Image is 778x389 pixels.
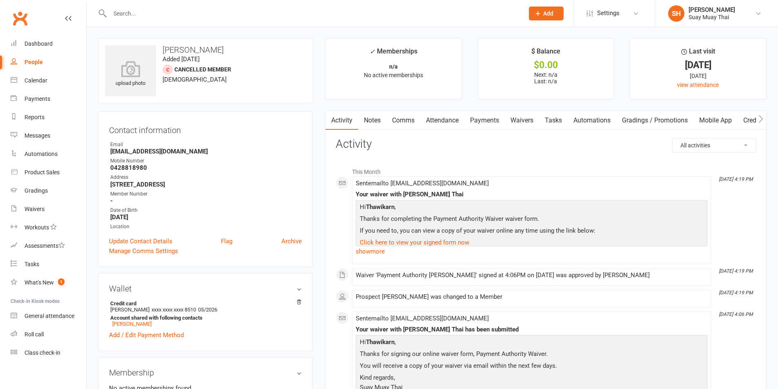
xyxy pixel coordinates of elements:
p: Hi , [358,337,705,349]
div: [DATE] [638,61,759,69]
div: Automations [25,151,58,157]
div: Your waiver with [PERSON_NAME] Thai [356,191,707,198]
p: If you need to, you can view a copy of your waiver online any time using the link below: [358,226,705,238]
a: Payments [464,111,505,130]
div: [PERSON_NAME] [689,6,735,13]
div: Member Number [110,190,302,198]
p: Thanks for completing the Payment Authority Waiver waiver form. [358,214,705,226]
strong: n/a [389,63,398,70]
div: Assessments [25,242,65,249]
h3: Activity [336,138,756,151]
div: Reports [25,114,45,120]
strong: Thawikarn [366,203,395,211]
div: $0.00 [485,61,606,69]
i: [DATE] 4:19 PM [719,176,753,182]
div: Gradings [25,187,48,194]
strong: Account shared with following contacts [110,315,298,321]
div: Mobile Number [110,157,302,165]
div: Your waiver with [PERSON_NAME] Thai has been submitted [356,326,707,333]
div: Address [110,173,302,181]
span: No active memberships [364,72,423,78]
a: Activity [325,111,358,130]
a: view attendance [677,82,719,88]
a: Automations [11,145,86,163]
strong: [EMAIL_ADDRESS][DOMAIN_NAME] [110,148,302,155]
span: Add [543,10,553,17]
p: Next: n/a Last: n/a [485,71,606,84]
strong: [STREET_ADDRESS] [110,181,302,188]
p: Thanks for signing our online waiver form, Payment Authority Waiver. [358,349,705,361]
div: Prospect [PERSON_NAME] was changed to a Member [356,293,707,300]
div: Date of Birth [110,207,302,214]
div: Memberships [370,46,417,61]
strong: Credit card [110,300,298,307]
div: Class check-in [25,349,60,356]
div: Payments [25,96,50,102]
p: Hi , [358,202,705,214]
a: What's New1 [11,273,86,292]
a: Notes [358,111,386,130]
div: Tasks [25,261,39,267]
a: Messages [11,127,86,145]
div: upload photo [105,61,156,88]
a: Dashboard [11,35,86,53]
div: Calendar [25,77,47,84]
div: SH [668,5,684,22]
span: Settings [597,4,620,22]
span: xxxx xxxx xxxx 8510 [152,307,196,313]
div: Roll call [25,331,44,338]
a: Archive [281,236,302,246]
div: Suay Muay Thai [689,13,735,21]
a: Flag [221,236,232,246]
a: Tasks [11,255,86,273]
span: [DEMOGRAPHIC_DATA] [163,76,227,83]
div: General attendance [25,313,74,319]
a: Roll call [11,325,86,344]
div: Location [110,223,302,231]
a: Mobile App [693,111,738,130]
i: [DATE] 4:19 PM [719,290,753,296]
a: Gradings / Promotions [616,111,693,130]
span: 05/2026 [198,307,217,313]
a: Waivers [11,200,86,218]
a: Update Contact Details [109,236,172,246]
input: Search... [107,8,518,19]
h3: Wallet [109,284,302,293]
a: Comms [386,111,420,130]
a: Manage Comms Settings [109,246,178,256]
a: Automations [568,111,616,130]
a: Calendar [11,71,86,90]
div: Last visit [681,46,715,61]
a: Add / Edit Payment Method [109,330,184,340]
div: Waiver 'Payment Authority [PERSON_NAME]' signed at 4:06PM on [DATE] was approved by [PERSON_NAME] [356,272,707,279]
div: Waivers [25,206,45,212]
div: Messages [25,132,50,139]
div: Email [110,141,302,149]
span: Sent email to [EMAIL_ADDRESS][DOMAIN_NAME] [356,315,489,322]
a: Class kiosk mode [11,344,86,362]
p: You will receive a copy of your waiver via email within the next few days. [358,361,705,373]
a: People [11,53,86,71]
div: Dashboard [25,40,53,47]
div: Workouts [25,224,49,231]
strong: [DATE] [110,213,302,221]
div: People [25,59,43,65]
a: Reports [11,108,86,127]
a: Assessments [11,237,86,255]
i: ✓ [370,48,375,56]
a: Gradings [11,182,86,200]
a: Clubworx [10,8,30,29]
a: Workouts [11,218,86,237]
a: Payments [11,90,86,108]
div: What's New [25,279,54,286]
strong: 0428818980 [110,164,302,171]
a: [PERSON_NAME] [112,321,152,327]
a: Attendance [420,111,464,130]
a: General attendance kiosk mode [11,307,86,325]
strong: Thawikarn [366,338,395,346]
li: [PERSON_NAME] [109,299,302,328]
span: 1 [58,278,65,285]
div: Product Sales [25,169,60,176]
span: Sent email to [EMAIL_ADDRESS][DOMAIN_NAME] [356,180,489,187]
a: Product Sales [11,163,86,182]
